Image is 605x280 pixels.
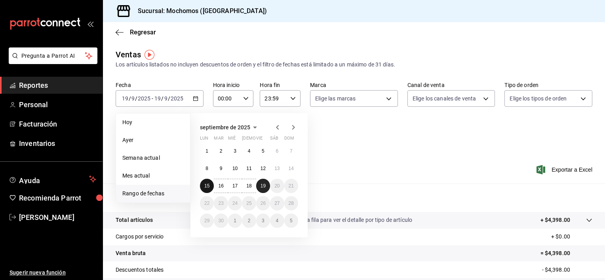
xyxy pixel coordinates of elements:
abbr: domingo [284,136,294,144]
abbr: 25 de septiembre de 2025 [246,201,251,206]
button: 28 de septiembre de 2025 [284,196,298,210]
button: 2 de septiembre de 2025 [214,144,228,158]
input: -- [131,95,135,102]
input: ---- [170,95,184,102]
span: - [152,95,153,102]
span: Ayuda [19,174,86,184]
span: Personal [19,99,96,110]
button: 3 de septiembre de 2025 [228,144,242,158]
p: + $0.00 [551,233,592,241]
button: 4 de septiembre de 2025 [242,144,256,158]
abbr: lunes [200,136,208,144]
span: Elige los tipos de orden [510,95,567,102]
div: Los artículos listados no incluyen descuentos de orden y el filtro de fechas está limitado a un m... [116,61,592,69]
p: Resumen [116,193,592,202]
span: [PERSON_NAME] [19,212,96,223]
button: 26 de septiembre de 2025 [256,196,270,210]
p: - $4,398.00 [542,266,592,274]
abbr: 16 de septiembre de 2025 [218,183,223,189]
button: 4 de octubre de 2025 [270,214,284,228]
abbr: 5 de octubre de 2025 [290,218,293,223]
button: 5 de septiembre de 2025 [256,144,270,158]
abbr: 12 de septiembre de 2025 [261,166,266,171]
abbr: 4 de octubre de 2025 [276,218,278,223]
div: Ventas [116,49,141,61]
span: Elige las marcas [315,95,356,102]
button: 11 de septiembre de 2025 [242,161,256,176]
span: Rango de fechas [122,189,184,198]
button: 14 de septiembre de 2025 [284,161,298,176]
abbr: 18 de septiembre de 2025 [246,183,251,189]
span: Semana actual [122,154,184,162]
span: Regresar [130,28,156,36]
abbr: viernes [256,136,263,144]
button: 15 de septiembre de 2025 [200,179,214,193]
span: Elige los canales de venta [413,95,476,102]
abbr: 4 de septiembre de 2025 [248,148,251,154]
span: Inventarios [19,138,96,149]
button: 21 de septiembre de 2025 [284,179,298,193]
abbr: 3 de octubre de 2025 [262,218,264,223]
img: Tooltip marker [145,50,154,60]
abbr: 6 de septiembre de 2025 [276,148,278,154]
label: Canal de venta [407,82,495,88]
label: Fecha [116,82,204,88]
abbr: 1 de septiembre de 2025 [205,148,208,154]
button: 13 de septiembre de 2025 [270,161,284,176]
abbr: 11 de septiembre de 2025 [246,166,251,171]
abbr: 26 de septiembre de 2025 [261,201,266,206]
button: 29 de septiembre de 2025 [200,214,214,228]
button: Exportar a Excel [538,165,592,174]
abbr: 9 de septiembre de 2025 [220,166,223,171]
a: Pregunta a Parrot AI [6,57,97,66]
span: Reportes [19,80,96,91]
abbr: sábado [270,136,278,144]
p: Descuentos totales [116,266,164,274]
button: 25 de septiembre de 2025 [242,196,256,210]
span: Recomienda Parrot [19,193,96,203]
button: 6 de septiembre de 2025 [270,144,284,158]
button: Pregunta a Parrot AI [9,47,97,64]
abbr: 8 de septiembre de 2025 [205,166,208,171]
button: 2 de octubre de 2025 [242,214,256,228]
p: + $4,398.00 [540,216,570,224]
input: -- [164,95,168,102]
abbr: 19 de septiembre de 2025 [261,183,266,189]
button: 19 de septiembre de 2025 [256,179,270,193]
input: ---- [137,95,151,102]
span: / [168,95,170,102]
button: 1 de octubre de 2025 [228,214,242,228]
button: 9 de septiembre de 2025 [214,161,228,176]
abbr: 27 de septiembre de 2025 [274,201,280,206]
abbr: miércoles [228,136,236,144]
button: 1 de septiembre de 2025 [200,144,214,158]
button: 18 de septiembre de 2025 [242,179,256,193]
abbr: martes [214,136,223,144]
span: Sugerir nueva función [10,269,96,277]
span: Pregunta a Parrot AI [21,52,85,60]
span: septiembre de 2025 [200,124,250,131]
button: 20 de septiembre de 2025 [270,179,284,193]
abbr: 24 de septiembre de 2025 [232,201,238,206]
input: -- [122,95,129,102]
label: Hora inicio [213,82,254,88]
button: 22 de septiembre de 2025 [200,196,214,210]
abbr: 13 de septiembre de 2025 [274,166,280,171]
button: open_drawer_menu [87,21,93,27]
abbr: 5 de septiembre de 2025 [262,148,264,154]
p: Venta bruta [116,249,146,257]
span: Ayer [122,136,184,144]
span: Facturación [19,119,96,129]
abbr: 20 de septiembre de 2025 [274,183,280,189]
button: septiembre de 2025 [200,123,260,132]
button: 17 de septiembre de 2025 [228,179,242,193]
abbr: 17 de septiembre de 2025 [232,183,238,189]
abbr: 28 de septiembre de 2025 [289,201,294,206]
abbr: 29 de septiembre de 2025 [204,218,209,223]
abbr: 15 de septiembre de 2025 [204,183,209,189]
abbr: 22 de septiembre de 2025 [204,201,209,206]
button: 3 de octubre de 2025 [256,214,270,228]
label: Hora fin [260,82,301,88]
abbr: 2 de octubre de 2025 [248,218,251,223]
